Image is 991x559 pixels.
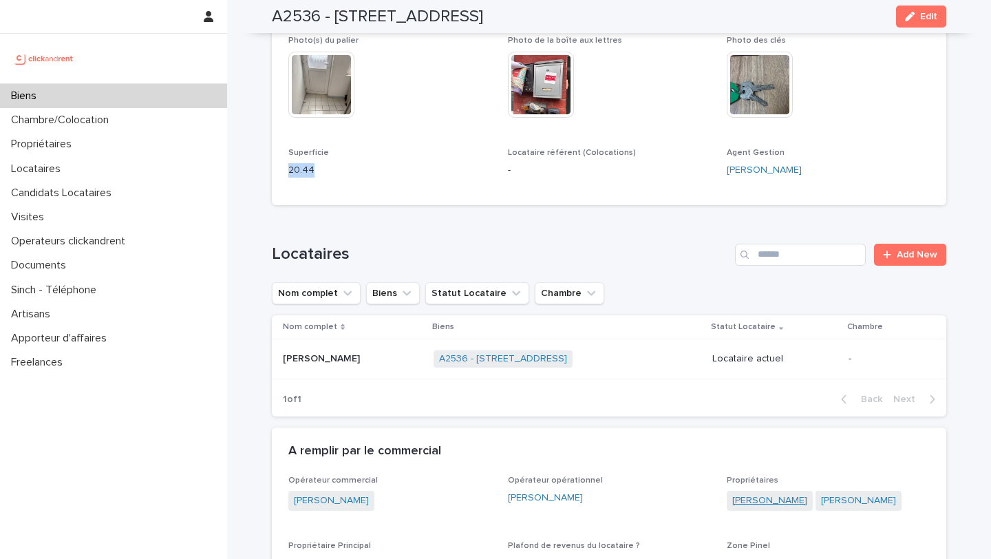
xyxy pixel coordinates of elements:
[535,282,604,304] button: Chambre
[508,36,622,45] span: Photo de la boîte aux lettres
[712,353,838,365] p: Locataire actuel
[288,476,378,485] span: Opérateur commercial
[508,542,640,550] span: Plafond de revenus du locataire ?
[272,7,483,27] h2: A2536 - [STREET_ADDRESS]
[735,244,866,266] input: Search
[6,162,72,176] p: Locataires
[288,444,441,459] h2: A remplir par le commercial
[6,187,122,200] p: Candidats Locataires
[288,149,329,157] span: Superficie
[508,149,636,157] span: Locataire référent (Colocations)
[893,394,924,404] span: Next
[366,282,420,304] button: Biens
[727,542,770,550] span: Zone Pinel
[439,353,567,365] a: A2536 - [STREET_ADDRESS]
[732,494,807,508] a: [PERSON_NAME]
[711,319,776,335] p: Statut Locataire
[6,89,47,103] p: Biens
[6,138,83,151] p: Propriétaires
[6,235,136,248] p: Operateurs clickandrent
[874,244,946,266] a: Add New
[849,353,924,365] p: -
[508,476,603,485] span: Opérateur opérationnel
[6,259,77,272] p: Documents
[727,163,802,178] a: [PERSON_NAME]
[283,319,337,335] p: Nom complet
[6,308,61,321] p: Artisans
[508,163,711,178] p: -
[294,494,369,508] a: [PERSON_NAME]
[283,350,363,365] p: [PERSON_NAME]
[272,383,312,416] p: 1 of 1
[425,282,529,304] button: Statut Locataire
[821,494,896,508] a: [PERSON_NAME]
[288,542,371,550] span: Propriétaire Principal
[897,250,937,260] span: Add New
[272,339,946,379] tr: [PERSON_NAME][PERSON_NAME] A2536 - [STREET_ADDRESS] Locataire actuel-
[6,332,118,345] p: Apporteur d'affaires
[727,36,786,45] span: Photo des clés
[6,211,55,224] p: Visites
[6,114,120,127] p: Chambre/Colocation
[6,356,74,369] p: Freelances
[727,149,785,157] span: Agent Gestion
[896,6,946,28] button: Edit
[508,491,583,505] a: [PERSON_NAME]
[432,319,454,335] p: Biens
[6,284,107,297] p: Sinch - Téléphone
[288,163,491,178] p: 20.44
[727,476,778,485] span: Propriétaires
[888,393,946,405] button: Next
[847,319,883,335] p: Chambre
[853,394,882,404] span: Back
[272,244,729,264] h1: Locataires
[830,393,888,405] button: Back
[920,12,937,21] span: Edit
[11,45,78,72] img: UCB0brd3T0yccxBKYDjQ
[288,36,359,45] span: Photo(s) du palier
[272,282,361,304] button: Nom complet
